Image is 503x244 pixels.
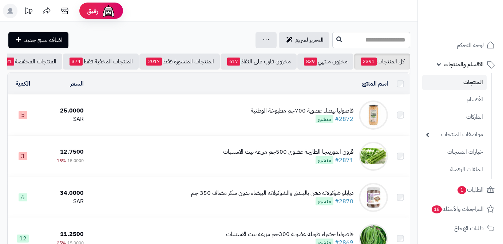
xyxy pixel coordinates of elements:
a: الملفات الرقمية [422,162,487,177]
img: logo-2.png [454,5,496,21]
span: 12.7500 [60,147,84,156]
span: لوحة التحكم [457,40,484,50]
img: ai-face.png [101,4,116,18]
span: 374 [70,58,83,66]
a: الماركات [422,109,487,125]
a: #2870 [335,197,353,206]
div: 25.0000 [41,107,84,115]
img: ديابلو شوكولاتة دهن بالبندق والشوكولاتة البيضاء بدون سكر مضاف 350 جم [359,183,388,212]
span: اضافة منتج جديد [24,36,63,44]
a: تحديثات المنصة [19,4,37,20]
a: المراجعات والأسئلة18 [422,200,499,218]
span: 15% [57,157,66,164]
span: طلبات الإرجاع [454,223,484,233]
span: 5 [19,111,27,119]
span: 2391 [361,58,377,66]
span: المراجعات والأسئلة [431,204,484,214]
span: رفيق [87,7,98,15]
a: اسم المنتج [362,79,388,88]
div: SAR [41,115,84,123]
span: 18 [431,205,442,214]
a: لوحة التحكم [422,36,499,54]
a: الأقسام [422,92,487,107]
a: خيارات المنتجات [422,144,487,160]
span: الطلبات [457,185,484,195]
span: 21 [4,58,14,66]
span: 11.2500 [60,230,84,239]
a: السعر [70,79,84,88]
span: منشور [316,156,333,164]
a: المنتجات المخفية فقط374 [63,54,139,70]
a: #2872 [335,115,353,123]
a: المنتجات [422,75,487,90]
a: التحرير لسريع [279,32,329,48]
div: SAR [41,197,84,206]
a: مخزون منتهي839 [297,54,353,70]
a: مواصفات المنتجات [422,127,487,142]
span: منشور [316,197,333,205]
a: الطلبات1 [422,181,499,198]
span: 1 [457,186,467,194]
div: فاصوليا خضراء طويلة عضوية 300جم مزرعة بيت الاستنبات [226,230,353,239]
span: منشور [316,115,333,123]
img: قرون المورينجا الطازجة عضوي 500جم مزرعة بيت الاستنبات [359,142,388,171]
span: التحرير لسريع [296,36,324,44]
span: 15.0000 [67,157,84,164]
span: 12 [17,235,29,243]
div: 34.0000 [41,189,84,197]
span: 2017 [146,58,162,66]
img: فاصوليا بيضاء عضوية 700جم مطبوخة الوطنية [359,101,388,130]
div: ديابلو شوكولاتة دهن بالبندق والشوكولاتة البيضاء بدون سكر مضاف 350 جم [191,189,353,197]
div: قرون المورينجا الطازجة عضوي 500جم مزرعة بيت الاستنبات [223,148,353,156]
div: فاصوليا بيضاء عضوية 700جم مطبوخة الوطنية [251,107,353,115]
a: اضافة منتج جديد [8,32,68,48]
a: مخزون قارب على النفاذ617 [221,54,297,70]
a: كل المنتجات2391 [354,54,410,70]
span: 3 [19,152,27,160]
span: 6 [19,193,27,201]
a: الكمية [16,79,30,88]
a: #2871 [335,156,353,165]
span: 617 [227,58,240,66]
span: 839 [304,58,317,66]
a: المنتجات المنشورة فقط2017 [139,54,220,70]
span: الأقسام والمنتجات [444,59,484,70]
a: طلبات الإرجاع [422,220,499,237]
